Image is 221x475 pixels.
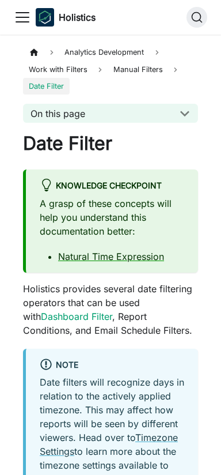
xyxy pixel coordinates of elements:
[36,8,54,27] img: Holistics
[107,61,168,77] span: Manual Filters
[36,8,96,27] a: HolisticsHolistics
[23,61,93,77] span: Work with Filters
[40,358,184,373] div: Note
[23,44,198,95] nav: Breadcrumbs
[59,44,150,61] span: Analytics Development
[40,197,184,238] p: A grasp of these concepts will help you understand this documentation better:
[59,10,96,24] b: Holistics
[23,282,198,337] p: Holistics provides several date filtering operators that can be used with , Report Conditions, an...
[186,7,207,28] button: Search (Ctrl+K)
[23,44,45,61] a: Home page
[40,179,184,194] div: Knowledge Checkpoint
[23,132,198,155] h1: Date Filter
[58,251,164,262] a: Natural Time Expression
[23,104,198,123] button: On this page
[41,311,112,322] a: Dashboard Filter
[14,9,31,26] button: Toggle navigation bar
[23,78,70,95] span: Date Filter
